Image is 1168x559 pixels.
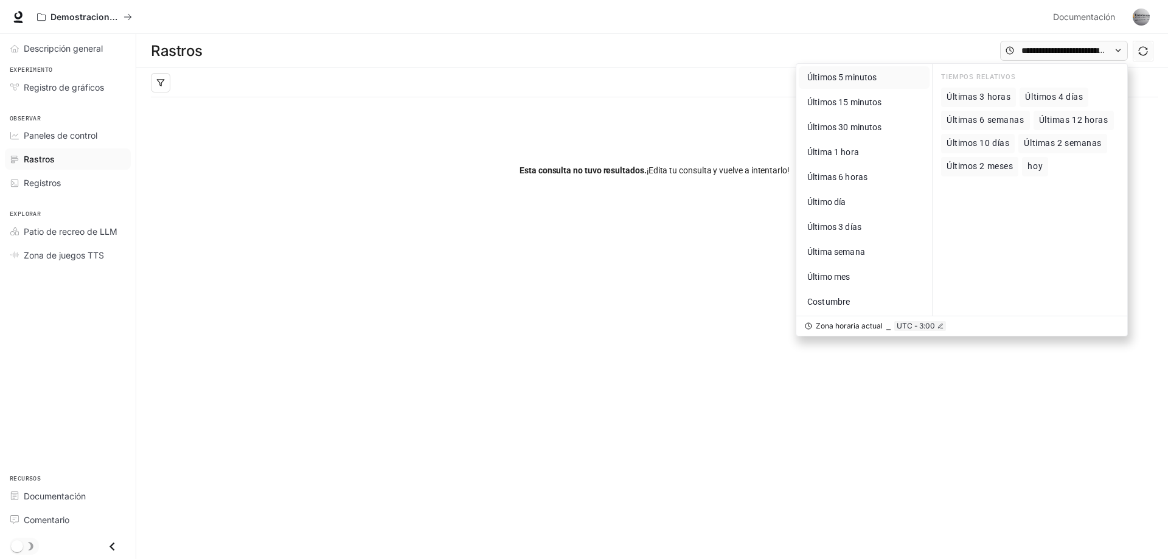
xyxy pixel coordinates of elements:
[947,92,1010,102] font: Últimas 3 horas
[1039,115,1108,125] font: Últimas 12 horas
[941,134,1015,153] button: Últimos 10 días
[50,12,198,22] font: Demostraciones de IA en el mundo
[24,43,103,54] font: Descripción general
[1020,88,1088,107] button: Últimos 4 días
[24,154,55,164] font: Rastros
[799,291,930,313] button: Costumbre
[5,38,131,59] a: Descripción general
[1129,5,1153,29] button: Avatar de usuario
[1018,134,1107,153] button: Últimas 2 semanas
[941,88,1016,107] button: Últimas 3 horas
[647,165,790,175] font: ¡Edita tu consulta y vuelve a intentarlo!
[1025,92,1083,102] font: Últimos 4 días
[10,114,41,122] font: Observar
[5,172,131,193] a: Registros
[99,534,126,559] button: Cerrar cajón
[799,191,930,214] button: Último día
[24,226,117,237] font: Patio de recreo de LLM
[1053,12,1115,22] font: Documentación
[1133,9,1150,26] img: Avatar de usuario
[941,157,1018,176] button: Últimos 2 meses
[807,272,850,282] font: Último mes
[807,222,861,232] font: Últimos 3 días
[807,297,850,307] font: Costumbre
[947,115,1024,125] font: Últimas 6 semanas
[947,138,1009,148] font: Últimos 10 días
[24,82,104,92] font: Registro de gráficos
[816,321,883,330] font: Zona horaria actual
[5,148,131,170] a: Rastros
[807,72,877,82] font: Últimos 5 minutos
[10,474,41,482] font: Recursos
[799,91,930,114] button: Últimos 15 minutos
[886,321,891,330] font: ⎯
[32,5,137,29] button: Todos los espacios de trabajo
[799,141,930,164] button: Última 1 hora
[1034,111,1114,130] button: Últimas 12 horas
[24,515,69,525] font: Comentario
[807,197,846,207] font: Último día
[5,509,131,530] a: Comentario
[24,250,104,260] font: Zona de juegos TTS
[799,166,930,189] button: Últimas 6 horas
[807,172,867,182] font: Últimas 6 horas
[799,116,930,139] button: Últimos 30 minutos
[10,210,41,218] font: Explorar
[520,165,647,175] font: Esta consulta no tuvo resultados.
[24,130,97,141] font: Paneles de control
[897,321,935,330] font: UTC - 3:00
[24,491,86,501] font: Documentación
[799,266,930,288] button: Último mes
[5,77,131,98] a: Registro de gráficos
[5,245,131,266] a: Zona de juegos TTS
[5,125,131,146] a: Paneles de control
[11,539,23,552] span: Alternar modo oscuro
[1048,5,1124,29] a: Documentación
[799,66,930,89] button: Últimos 5 minutos
[1022,157,1048,176] button: hoy
[151,42,203,60] font: Rastros
[1138,46,1148,56] span: sincronización
[5,485,131,507] a: Documentación
[941,73,1016,81] font: TIEMPOS RELATIVOS
[807,147,859,157] font: Última 1 hora
[807,247,865,257] font: Última semana
[947,161,1013,171] font: Últimos 2 meses
[894,321,946,331] button: UTC - 3:00
[1027,161,1043,171] font: hoy
[799,241,930,263] button: Última semana
[807,122,882,132] font: Últimos 30 minutos
[24,178,61,188] font: Registros
[10,66,52,74] font: Experimento
[799,216,930,238] button: Últimos 3 días
[1024,138,1102,148] font: Últimas 2 semanas
[941,111,1030,130] button: Últimas 6 semanas
[807,97,882,107] font: Últimos 15 minutos
[5,221,131,242] a: Patio de recreo de LLM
